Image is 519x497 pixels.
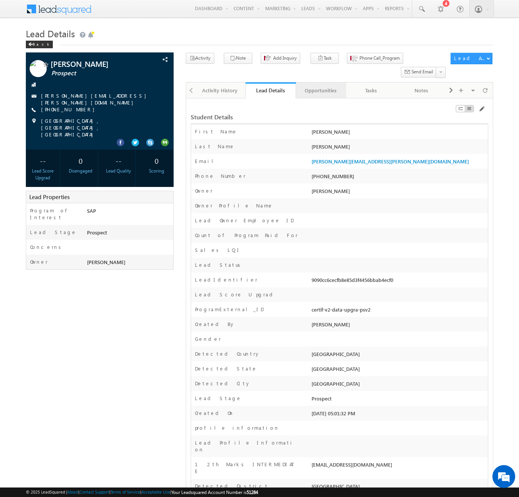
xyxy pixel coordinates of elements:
a: Lead Details [245,82,296,98]
div: [PERSON_NAME] [310,128,488,139]
button: Phone Call_Program [347,53,403,64]
span: © 2025 LeadSquared | | | | | [26,489,258,496]
a: [PERSON_NAME][EMAIL_ADDRESS][PERSON_NAME][DOMAIN_NAME] [41,92,150,106]
label: Detected State [195,365,257,372]
div: certif-v2-data-upgra-psv2 [310,306,488,317]
label: Detected City [195,380,251,387]
div: [GEOGRAPHIC_DATA] [310,380,488,391]
a: Tasks [346,82,396,98]
div: Activity History [201,86,239,95]
div: -- [28,154,58,168]
div: [DATE] 05:01:32 PM [310,410,488,420]
a: [PERSON_NAME][EMAIL_ADDRESS][PERSON_NAME][DOMAIN_NAME] [312,158,469,165]
button: Lead Actions [451,53,492,64]
label: Owner [30,258,48,265]
label: Sales LQI [195,247,241,253]
a: Acceptable Use [141,489,170,494]
label: First Name [195,128,237,135]
label: Last Name [195,143,235,150]
div: Lead Actions [454,55,486,62]
textarea: Type your message and hit 'Enter' [10,70,139,228]
label: Count of Program Paid For [195,232,298,239]
div: Opportunities [302,86,339,95]
div: -- [104,154,134,168]
div: [GEOGRAPHIC_DATA] [310,365,488,376]
a: Terms of Service [111,489,140,494]
span: Phone Call_Program [359,55,400,62]
div: [GEOGRAPHIC_DATA] [310,350,488,361]
a: Back [26,40,57,47]
a: Opportunities [296,82,346,98]
label: Gender [195,336,221,342]
div: Chat with us now [40,40,128,50]
label: Program of Interest [30,207,79,221]
div: Student Details [191,114,386,120]
span: Your Leadsquared Account Number is [171,489,258,495]
label: Detected Country [195,350,260,357]
div: Lead Quality [104,168,134,174]
button: Activity [186,53,214,64]
label: Owner [195,187,213,194]
div: Lead Details [251,87,290,94]
div: SAP [85,207,173,218]
div: Notes [402,86,440,95]
a: Contact Support [79,489,109,494]
div: Back [26,41,53,48]
a: Notes [396,82,446,98]
label: Lead Status [195,261,243,268]
div: [PERSON_NAME] [310,143,488,154]
em: Start Chat [103,234,138,244]
button: Send Email [401,67,437,78]
div: [PHONE_NUMBER] [310,173,488,183]
div: Minimize live chat window [125,4,143,22]
label: profile information [195,424,279,431]
label: Email [195,158,219,165]
div: Prospect [85,229,173,239]
span: [PERSON_NAME] [87,259,125,265]
div: 9090cc6cecfb8e85d3f4456bbab4ecf0 [310,276,488,287]
div: [EMAIL_ADDRESS][DOMAIN_NAME] [310,461,488,472]
button: Task [310,53,339,64]
label: Lead Profile Information [195,439,298,453]
span: Lead Details [26,27,75,40]
div: Lead Score Upgrad [28,168,58,181]
label: Owner Profile Name [195,202,273,209]
a: Activity History [195,82,245,98]
div: Prospect [310,395,488,405]
span: 51284 [247,489,258,495]
label: Lead Score Upgrad [195,291,275,298]
button: Note [224,53,252,64]
div: 0 [141,154,171,168]
label: Concerns [30,244,64,250]
div: Scoring [141,168,171,174]
label: Created By [195,321,235,328]
label: LeadIdentifier [195,276,258,283]
label: 12th Marks INTERMEDIATE [195,461,298,475]
label: Detected District [195,483,269,489]
label: Lead Owner Employee ID [195,217,294,224]
button: Add Inquiry [261,53,300,64]
div: [PERSON_NAME] [310,321,488,331]
a: About [67,489,78,494]
span: [PERSON_NAME] [51,60,142,68]
span: [PHONE_NUMBER] [41,106,98,114]
label: Created On [195,410,234,416]
div: 0 [66,154,96,168]
span: [GEOGRAPHIC_DATA], [GEOGRAPHIC_DATA], [GEOGRAPHIC_DATA] [41,117,160,138]
label: Lead Stage [195,395,242,402]
label: Lead Stage [30,229,77,236]
img: d_60004797649_company_0_60004797649 [13,40,32,50]
div: Tasks [352,86,389,95]
span: [PERSON_NAME] [312,188,350,194]
label: ProgramExternal_ID [195,306,264,313]
div: [GEOGRAPHIC_DATA] [310,483,488,493]
span: Add Inquiry [273,55,297,62]
label: Phone Number [195,173,246,179]
span: Prospect [51,70,142,77]
div: Disengaged [66,168,96,174]
span: Lead Properties [29,193,70,201]
span: Send Email [411,68,433,75]
img: Profile photo [30,60,47,80]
